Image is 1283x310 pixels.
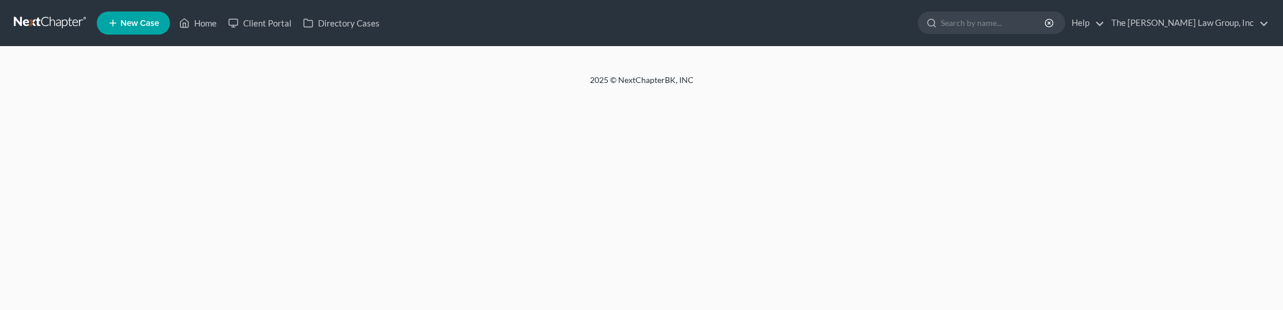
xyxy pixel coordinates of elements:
[297,13,385,33] a: Directory Cases
[173,13,222,33] a: Home
[222,13,297,33] a: Client Portal
[313,74,970,95] div: 2025 © NextChapterBK, INC
[941,12,1046,33] input: Search by name...
[1106,13,1269,33] a: The [PERSON_NAME] Law Group, Inc
[120,19,159,28] span: New Case
[1066,13,1104,33] a: Help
